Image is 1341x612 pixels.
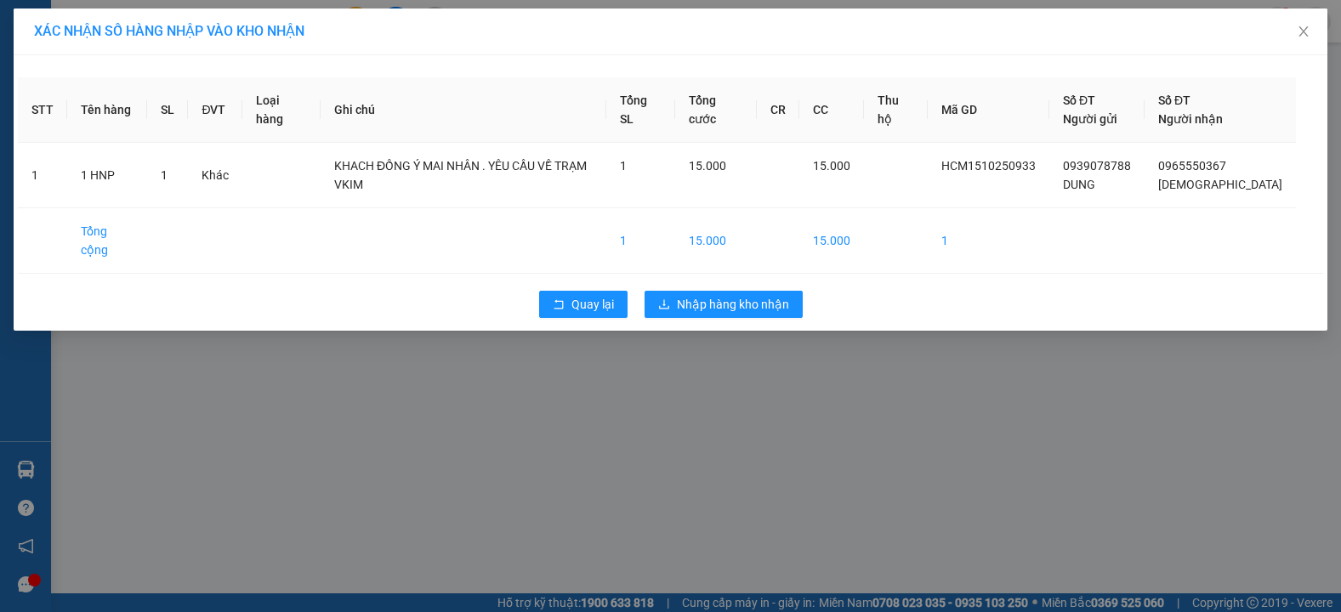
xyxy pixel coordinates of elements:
[1063,93,1095,107] span: Số ĐT
[188,77,242,143] th: ĐVT
[321,77,606,143] th: Ghi chú
[67,77,147,143] th: Tên hàng
[1158,178,1282,191] span: [DEMOGRAPHIC_DATA]
[571,295,614,314] span: Quay lại
[1158,93,1190,107] span: Số ĐT
[67,208,147,274] td: Tổng cộng
[799,208,864,274] td: 15.000
[1158,159,1226,173] span: 0965550367
[1280,8,1327,56] button: Close
[1158,112,1223,126] span: Người nhận
[1063,178,1095,191] span: DUNG
[242,77,321,143] th: Loại hàng
[18,77,67,143] th: STT
[161,168,168,182] span: 1
[18,143,67,208] td: 1
[67,143,147,208] td: 1 HNP
[689,159,726,173] span: 15.000
[928,77,1049,143] th: Mã GD
[620,159,627,173] span: 1
[658,298,670,312] span: download
[539,291,628,318] button: rollbackQuay lại
[675,77,758,143] th: Tổng cước
[34,23,304,39] span: XÁC NHẬN SỐ HÀNG NHẬP VÀO KHO NHẬN
[606,208,675,274] td: 1
[675,208,758,274] td: 15.000
[188,143,242,208] td: Khác
[677,295,789,314] span: Nhập hàng kho nhận
[757,77,799,143] th: CR
[799,77,864,143] th: CC
[334,159,587,191] span: KHACH ĐỒNG Ý MAI NHÂN . YÊU CẦU VỀ TRẠM VKIM
[645,291,803,318] button: downloadNhập hàng kho nhận
[928,208,1049,274] td: 1
[1297,25,1310,38] span: close
[606,77,675,143] th: Tổng SL
[1063,159,1131,173] span: 0939078788
[941,159,1036,173] span: HCM1510250933
[1063,112,1117,126] span: Người gửi
[813,159,850,173] span: 15.000
[147,77,188,143] th: SL
[553,298,565,312] span: rollback
[864,77,928,143] th: Thu hộ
